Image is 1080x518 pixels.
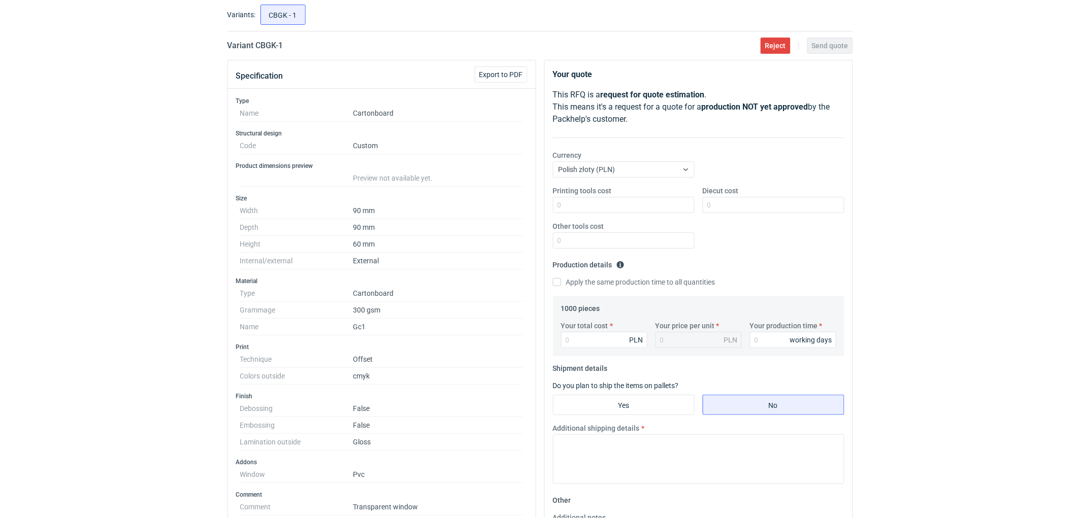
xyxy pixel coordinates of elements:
input: 0 [750,332,836,348]
dt: Internal/external [240,253,353,269]
dt: Debossing [240,400,353,417]
dd: 300 gsm [353,302,523,319]
label: Variants: [227,10,256,20]
dd: 60 mm [353,236,523,253]
input: 0 [553,197,695,213]
legend: Shipment details [553,360,608,372]
label: Your price per unit [656,321,715,331]
h3: Comment [236,491,528,499]
legend: 1000 pieces [561,300,600,313]
span: Preview not available yet. [353,174,433,182]
label: Your total cost [561,321,608,331]
input: 0 [561,332,647,348]
label: Do you plan to ship the items on pallets? [553,382,679,390]
div: PLN [630,335,643,345]
button: Reject [761,38,791,54]
dd: 90 mm [353,202,523,219]
dd: Transparent window [353,499,523,515]
dd: Pvc [353,466,523,483]
input: 0 [703,197,844,213]
dt: Comment [240,499,353,515]
label: Other tools cost [553,221,604,231]
strong: Your quote [553,70,593,79]
h3: Product dimensions preview [236,162,528,170]
p: This RFQ is a . This means it's a request for a quote for a by the Packhelp's customer. [553,89,844,125]
dd: cmyk [353,368,523,385]
label: Apply the same production time to all quantities [553,277,715,287]
dt: Name [240,105,353,122]
dt: Embossing [240,417,353,434]
button: Export to PDF [475,66,528,83]
dt: Colors outside [240,368,353,385]
dd: False [353,417,523,434]
span: Reject [765,42,786,49]
dt: Width [240,202,353,219]
label: Printing tools cost [553,186,612,196]
dt: Lamination outside [240,434,353,451]
strong: production NOT yet approved [702,102,808,112]
legend: Production details [553,257,625,269]
dt: Height [240,236,353,253]
legend: Other [553,492,571,504]
button: Specification [236,64,283,88]
dd: Cartonboard [353,105,523,122]
label: CBGK - 1 [260,5,306,25]
dt: Name [240,319,353,335]
dt: Depth [240,219,353,236]
dd: False [353,400,523,417]
label: Currency [553,150,582,160]
label: Additional shipping details [553,423,640,433]
label: Your production time [750,321,818,331]
strong: request for quote estimation [601,90,705,99]
dt: Code [240,137,353,154]
dd: Custom [353,137,523,154]
dd: Offset [353,351,523,368]
span: Polish złoty (PLN) [559,165,615,174]
h3: Addons [236,458,528,466]
span: Send quote [812,42,848,49]
h3: Print [236,343,528,351]
div: PLN [724,335,738,345]
h2: Variant CBGK - 1 [227,40,283,52]
input: 0 [553,232,695,249]
div: working days [790,335,832,345]
label: Diecut cost [703,186,739,196]
label: Yes [553,395,695,415]
dd: 90 mm [353,219,523,236]
h3: Type [236,97,528,105]
h3: Structural design [236,129,528,137]
dt: Type [240,285,353,302]
dd: External [353,253,523,269]
button: Send quote [807,38,853,54]
dd: Gc1 [353,319,523,335]
h3: Material [236,277,528,285]
dd: Gloss [353,434,523,451]
span: Export to PDF [479,71,523,78]
h3: Finish [236,392,528,400]
dt: Window [240,466,353,483]
dt: Technique [240,351,353,368]
label: No [703,395,844,415]
h3: Size [236,194,528,202]
dt: Grammage [240,302,353,319]
dd: Cartonboard [353,285,523,302]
